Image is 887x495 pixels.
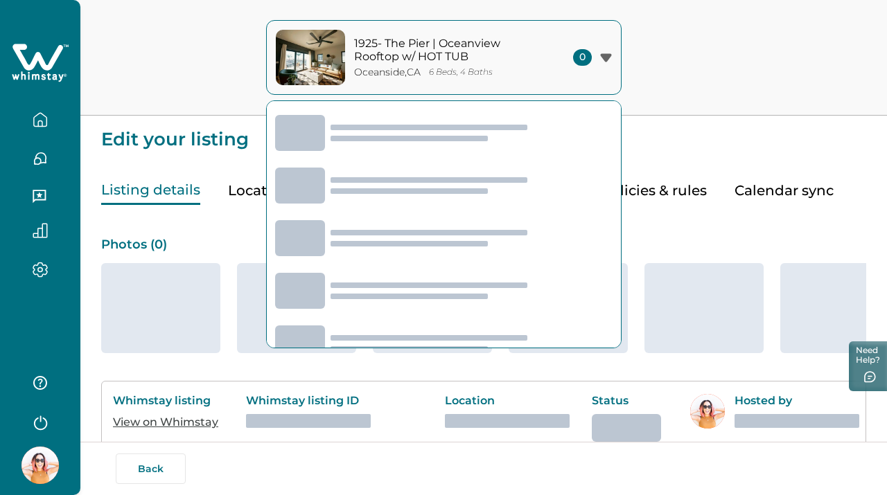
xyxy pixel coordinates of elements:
[690,394,725,429] img: Whimstay Host
[116,453,186,484] button: Back
[101,116,866,149] p: Edit your listing
[735,394,859,408] p: Hosted by
[246,394,423,408] p: Whimstay listing ID
[101,238,866,252] p: Photos ( 0 )
[573,49,592,66] span: 0
[592,394,668,408] p: Status
[354,37,541,64] p: 1925- The Pier | Oceanview Rooftop w/ HOT TUB
[228,177,290,205] button: Location
[113,415,218,429] a: View on Whimstay
[445,394,570,408] p: Location
[354,66,421,78] p: Oceanside , CA
[266,20,622,95] button: property-cover1925- The Pier | Oceanview Rooftop w/ HOT TUBOceanside,CA6 Beds, 4 Baths0
[113,394,224,408] p: Whimstay listing
[21,447,59,484] img: Whimstay Host
[276,30,345,85] img: property-cover
[429,67,493,78] p: 6 Beds, 4 Baths
[735,177,834,205] button: Calendar sync
[101,177,200,205] button: Listing details
[601,177,707,205] button: Policies & rules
